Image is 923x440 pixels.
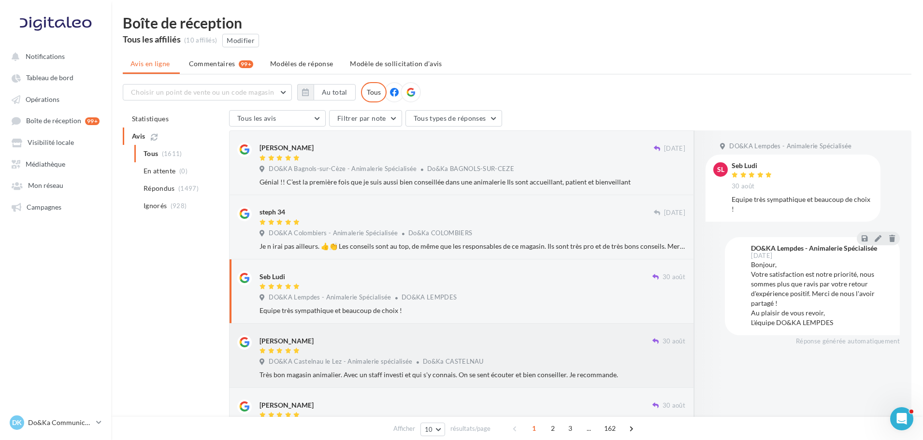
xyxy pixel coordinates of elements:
div: [PERSON_NAME] [260,400,314,410]
span: Do&Ka COLOMBIERS [408,229,472,237]
a: Boîte de réception 99+ [6,112,105,129]
a: DK Do&Ka Communication [8,413,103,432]
span: Tableau de bord [26,74,73,82]
span: DK [12,418,22,427]
div: Génial !! C’est la première fois que je suis aussi bien conseillée dans une animalerie Ils sont a... [260,177,685,187]
span: En attente [144,166,176,176]
span: ... [581,421,597,436]
span: DO&KA Lempdes - Animalerie Spécialisée [269,293,391,302]
button: 10 [420,423,445,436]
span: Boîte de réception [26,117,81,125]
a: Campagnes [6,198,105,215]
div: 99+ [85,117,100,125]
span: Ignorés [144,201,167,211]
button: Modifier [222,34,259,47]
div: Equipe très sympathique et beaucoup de choix ! [732,195,873,214]
div: 99+ [239,60,253,68]
div: Je n irai pas ailleurs. 👍👏 Les conseils sont au top, de même que les responsables de ce magasin. ... [260,241,685,251]
button: Tous types de réponses [405,110,502,127]
span: DO&KA Castelnau le Lez - Animalerie spécialisée [269,357,412,366]
a: Opérations [6,90,105,108]
iframe: Intercom live chat [890,407,913,430]
a: Mon réseau [6,176,105,194]
span: DO&KA LEMPDES [402,293,457,301]
button: Choisir un point de vente ou un code magasin [123,84,292,100]
span: (1497) [178,185,199,192]
div: steph 34 [260,207,285,217]
span: 30 août [663,401,685,410]
div: Tous [361,82,387,102]
button: Tous les avis [229,110,326,127]
span: Do&Ka BAGNOLS-SUR-CEZE [427,165,514,172]
span: DO&KA Colombiers - Animalerie Spécialisée [269,229,398,238]
span: 30 août [732,182,754,191]
span: Opérations [26,95,59,103]
div: Réponse générée automatiquement [725,337,900,346]
div: Bonjour, Votre satisfaction est notre priorité, nous sommes plus que ravis par votre retour d'exp... [751,260,892,327]
span: (928) [171,202,187,210]
span: SL [717,165,724,174]
span: 3 [562,421,578,436]
span: DO&KA Bagnols-sur-Cèze - Animalerie Spécialisée [269,165,417,173]
span: [DATE] [751,253,772,259]
div: [PERSON_NAME] [260,143,314,153]
span: 30 août [663,273,685,282]
span: Statistiques [132,114,169,123]
span: 1 [526,421,542,436]
span: Do&Ka CASTELNAU [423,357,484,365]
button: Filtrer par note [329,110,402,127]
div: (10 affiliés) [184,36,217,45]
span: (0) [179,167,187,175]
span: résultats/page [450,424,490,433]
span: 30 août [663,337,685,346]
span: 2 [545,421,561,436]
span: Visibilité locale [28,139,74,147]
button: Notifications [6,47,101,65]
span: Tous les avis [237,114,276,122]
span: Commentaires [189,59,235,69]
span: 162 [600,421,620,436]
div: Seb Ludi [260,272,285,282]
div: Boîte de réception [123,15,911,30]
span: 10 [425,426,433,433]
span: Tous types de réponses [414,114,486,122]
button: Au total [297,84,356,100]
div: Equipe très sympathique et beaucoup de choix ! [260,306,685,315]
div: [PERSON_NAME] [260,336,314,346]
span: Mon réseau [28,182,63,190]
a: Tableau de bord [6,69,105,86]
div: Très bon magasin animalier. Avec un staff investi et qui s'y connais. On se sent écouter et bien ... [260,370,685,380]
span: [DATE] [664,209,685,217]
div: DO&KA Lempdes - Animalerie Spécialisée [751,245,877,252]
span: Afficher [393,424,415,433]
span: Médiathèque [26,160,65,168]
span: DO&KA Lempdes - Animalerie Spécialisée [729,142,851,151]
span: Répondus [144,184,175,193]
a: Médiathèque [6,155,105,172]
span: Choisir un point de vente ou un code magasin [131,88,274,96]
span: [DATE] [664,144,685,153]
span: Notifications [26,52,65,60]
button: Au total [314,84,356,100]
a: Visibilité locale [6,133,105,151]
div: Seb Ludi [732,162,774,169]
div: Tous les affiliés [123,35,181,43]
span: Modèle de sollicitation d’avis [350,59,442,68]
p: Do&Ka Communication [28,418,92,427]
span: Modèles de réponse [270,59,333,68]
span: Campagnes [27,203,61,211]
